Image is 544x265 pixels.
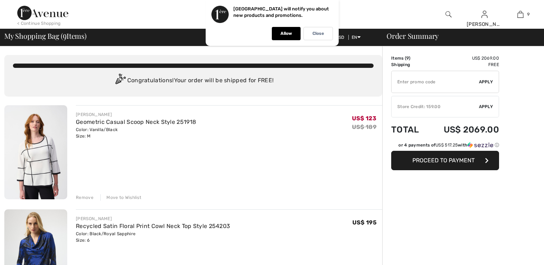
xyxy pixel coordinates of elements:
p: Close [312,31,324,36]
img: 1ère Avenue [17,6,68,20]
div: or 4 payments ofUS$ 517.25withSezzle Click to learn more about Sezzle [391,142,499,151]
s: US$ 189 [352,124,376,130]
div: < Continue Shopping [17,20,61,27]
span: 9 [406,56,409,61]
td: Total [391,117,427,142]
img: Congratulation2.svg [113,74,127,88]
div: Color: Black/Royal Sapphire Size: 6 [76,231,230,243]
td: Shipping [391,61,427,68]
a: Geometric Casual Scoop Neck Style 251918 [76,118,196,125]
img: Sezzle [467,142,493,148]
div: Store Credit: 159.00 [392,103,479,110]
p: [GEOGRAPHIC_DATA] will notify you about new products and promotions. [233,6,329,18]
td: US$ 2069.00 [427,117,499,142]
img: search the website [445,10,452,19]
a: Sign In [481,11,488,18]
span: US$ 123 [352,115,376,122]
td: Items ( ) [391,55,427,61]
div: Remove [76,194,93,201]
img: My Info [481,10,488,19]
span: US$ 195 [352,219,376,226]
span: Apply [479,79,493,85]
div: Order Summary [378,32,540,39]
p: Allow [280,31,292,36]
div: or 4 payments of with [398,142,499,148]
a: Recycled Satin Floral Print Cowl Neck Top Style 254203 [76,223,230,229]
div: Color: Vanilla/Black Size: M [76,126,196,139]
span: US$ 517.25 [435,143,458,148]
div: [PERSON_NAME] [76,111,196,118]
td: Free [427,61,499,68]
span: 9 [63,31,67,40]
img: Geometric Casual Scoop Neck Style 251918 [4,105,67,199]
div: [PERSON_NAME] [467,20,502,28]
img: My Bag [517,10,524,19]
div: [PERSON_NAME] [76,215,230,222]
input: Promo code [392,71,479,93]
div: Move to Wishlist [100,194,141,201]
a: 9 [503,10,538,19]
span: EN [352,35,361,40]
span: Apply [479,103,493,110]
button: Proceed to Payment [391,151,499,170]
span: 9 [527,11,530,18]
div: Congratulations! Your order will be shipped for FREE! [13,74,374,88]
span: My Shopping Bag ( Items) [4,32,87,39]
span: Proceed to Payment [412,157,475,164]
td: US$ 2069.00 [427,55,499,61]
